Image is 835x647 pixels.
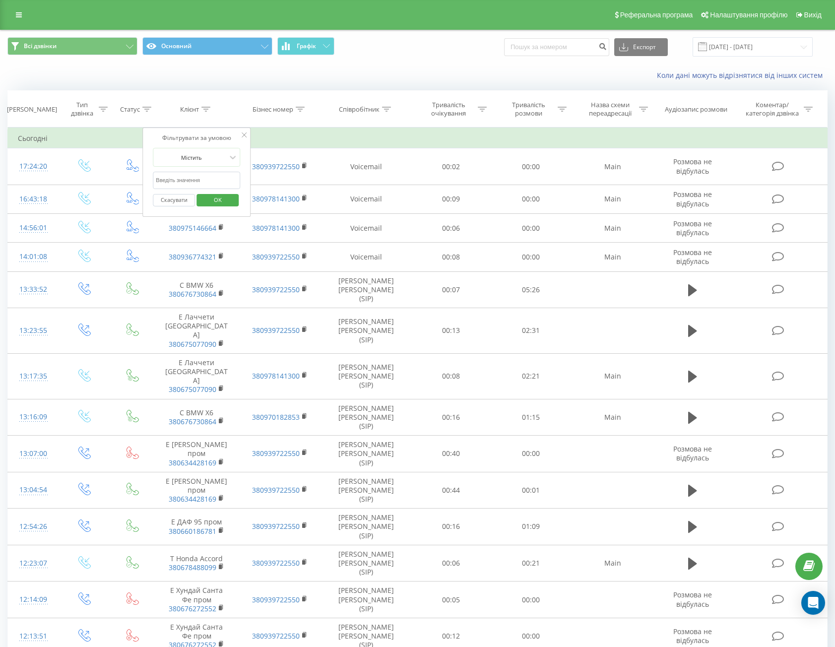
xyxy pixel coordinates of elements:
td: [PERSON_NAME] [PERSON_NAME] (SIP) [321,472,411,509]
td: 00:01 [491,472,571,509]
a: 380978141300 [252,194,300,203]
button: Основний [142,37,272,55]
td: Main [571,243,654,271]
span: Налаштування профілю [710,11,787,19]
div: 12:23:07 [18,554,49,573]
a: 380939722550 [252,631,300,641]
td: 00:00 [491,436,571,472]
td: 01:15 [491,399,571,436]
td: 00:40 [411,436,491,472]
td: 00:16 [411,399,491,436]
td: 00:44 [411,472,491,509]
td: Main [571,148,654,185]
div: 13:16:09 [18,407,49,427]
button: Експорт [614,38,668,56]
div: Тривалість розмови [502,101,555,118]
a: 380634428169 [169,458,216,467]
td: Main [571,214,654,243]
a: 380978141300 [252,223,300,233]
a: 380939722550 [252,252,300,261]
td: 00:13 [411,308,491,354]
td: 00:16 [411,509,491,545]
span: OK [204,192,232,207]
div: Співробітник [339,105,380,114]
td: [PERSON_NAME] [PERSON_NAME] (SIP) [321,271,411,308]
td: Voicemail [321,243,411,271]
div: 13:17:35 [18,367,49,386]
td: [PERSON_NAME] [PERSON_NAME] (SIP) [321,545,411,582]
div: 13:04:54 [18,480,49,500]
a: 380939722550 [252,521,300,531]
button: Графік [277,37,334,55]
a: 380675077090 [169,339,216,349]
a: 380676730864 [169,417,216,426]
a: 380939722550 [252,162,300,171]
td: Е Лаччети [GEOGRAPHIC_DATA] [155,353,238,399]
td: 01:09 [491,509,571,545]
td: С BMW X6 [155,271,238,308]
td: Е Лаччети [GEOGRAPHIC_DATA] [155,308,238,354]
button: Всі дзвінки [7,37,137,55]
div: Бізнес номер [253,105,293,114]
td: Main [571,545,654,582]
div: 16:43:18 [18,190,49,209]
td: [PERSON_NAME] [PERSON_NAME] (SIP) [321,582,411,618]
td: Main [571,353,654,399]
td: 00:00 [491,582,571,618]
a: 380939722550 [252,558,300,568]
td: 00:21 [491,545,571,582]
div: [PERSON_NAME] [7,105,57,114]
a: 380978141300 [252,371,300,381]
button: Скасувати [153,194,195,206]
a: 380634428169 [169,494,216,504]
td: Е ДАФ 95 пром [155,509,238,545]
td: 00:00 [491,214,571,243]
div: 13:23:55 [18,321,49,340]
a: 380939722550 [252,285,300,294]
td: [PERSON_NAME] [PERSON_NAME] (SIP) [321,353,411,399]
td: 02:31 [491,308,571,354]
div: 12:14:09 [18,590,49,609]
td: [PERSON_NAME] [PERSON_NAME] (SIP) [321,399,411,436]
td: 00:00 [491,243,571,271]
td: 00:00 [491,148,571,185]
td: 02:21 [491,353,571,399]
td: 00:02 [411,148,491,185]
a: 380660186781 [169,526,216,536]
td: Voicemail [321,185,411,213]
div: Тривалість очікування [422,101,475,118]
td: 00:08 [411,243,491,271]
a: Коли дані можуть відрізнятися вiд інших систем [657,70,828,80]
td: Е [PERSON_NAME] пром [155,436,238,472]
div: Назва схеми переадресації [583,101,637,118]
div: Аудіозапис розмови [665,105,727,114]
div: 17:24:20 [18,157,49,176]
span: Розмова не відбулась [673,627,712,645]
td: 00:00 [491,185,571,213]
span: Розмова не відбулась [673,444,712,462]
a: 380939722550 [252,595,300,604]
a: 380676730864 [169,289,216,299]
a: 380939722550 [252,325,300,335]
td: 00:06 [411,214,491,243]
div: Статус [120,105,140,114]
td: [PERSON_NAME] [PERSON_NAME] (SIP) [321,436,411,472]
td: 00:06 [411,545,491,582]
div: 13:33:52 [18,280,49,299]
td: Т Honda Accord [155,545,238,582]
span: Розмова не відбулась [673,157,712,175]
a: 380975146664 [169,223,216,233]
div: Фільтрувати за умовою [153,133,240,143]
td: Voicemail [321,148,411,185]
a: 380676272552 [169,604,216,613]
div: 13:07:00 [18,444,49,463]
div: Клієнт [180,105,199,114]
td: Voicemail [321,214,411,243]
td: Main [571,399,654,436]
div: 12:13:51 [18,627,49,646]
span: Реферальна програма [620,11,693,19]
a: 380678488099 [169,563,216,572]
span: Вихід [804,11,822,19]
span: Всі дзвінки [24,42,57,50]
td: Е [PERSON_NAME] пром [155,472,238,509]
